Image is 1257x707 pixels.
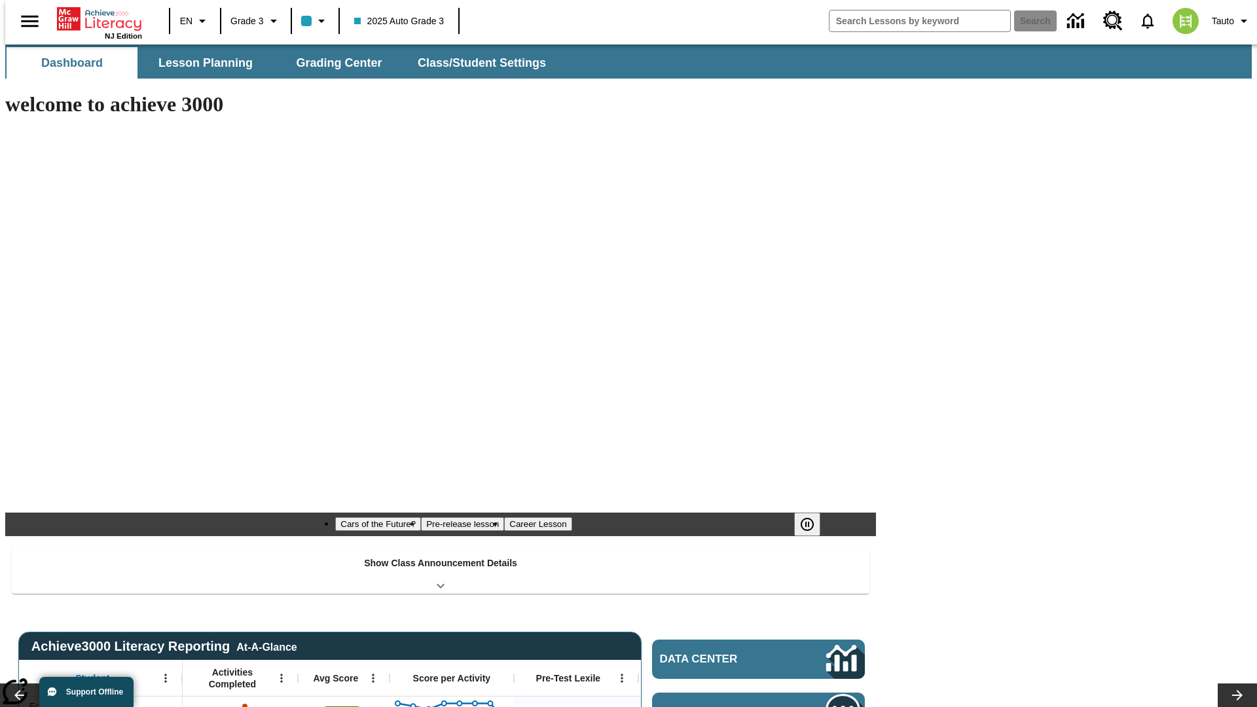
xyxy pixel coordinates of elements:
span: Grading Center [296,56,382,71]
span: Achieve3000 Literacy Reporting [31,639,297,654]
div: SubNavbar [5,47,558,79]
span: Support Offline [66,687,123,697]
button: Profile/Settings [1207,9,1257,33]
div: Show Class Announcement Details [12,549,869,594]
div: Home [57,5,142,40]
span: Class/Student Settings [418,56,546,71]
button: Class/Student Settings [407,47,556,79]
button: Open Menu [363,668,383,688]
button: Open Menu [272,668,291,688]
a: Data Center [1059,3,1095,39]
button: Grade: Grade 3, Select a grade [225,9,287,33]
a: Data Center [652,640,865,679]
button: Support Offline [39,677,134,707]
div: Pause [794,513,833,536]
span: Pre-Test Lexile [536,672,601,684]
a: Notifications [1131,4,1165,38]
span: Data Center [660,653,782,666]
span: EN [180,14,192,28]
a: Home [57,6,142,32]
span: Student [75,672,109,684]
button: Lesson Planning [140,47,271,79]
button: Open side menu [10,2,49,41]
p: Show Class Announcement Details [364,556,517,570]
span: Activities Completed [189,666,276,690]
img: avatar image [1173,8,1199,34]
button: Select a new avatar [1165,4,1207,38]
div: SubNavbar [5,45,1252,79]
button: Dashboard [7,47,137,79]
span: NJ Edition [105,32,142,40]
h1: welcome to achieve 3000 [5,92,876,117]
button: Grading Center [274,47,405,79]
button: Class color is light blue. Change class color [296,9,335,33]
a: Resource Center, Will open in new tab [1095,3,1131,39]
button: Language: EN, Select a language [174,9,216,33]
span: Grade 3 [230,14,264,28]
button: Open Menu [612,668,632,688]
span: 2025 Auto Grade 3 [354,14,445,28]
input: search field [829,10,1010,31]
button: Open Menu [156,668,175,688]
div: At-A-Glance [236,639,297,653]
span: Tauto [1212,14,1234,28]
span: Lesson Planning [158,56,253,71]
button: Pause [794,513,820,536]
button: Slide 2 Pre-release lesson [421,517,504,531]
button: Slide 3 Career Lesson [504,517,572,531]
button: Slide 1 Cars of the Future? [335,517,421,531]
span: Avg Score [313,672,358,684]
span: Score per Activity [413,672,491,684]
button: Lesson carousel, Next [1218,683,1257,707]
span: Dashboard [41,56,103,71]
